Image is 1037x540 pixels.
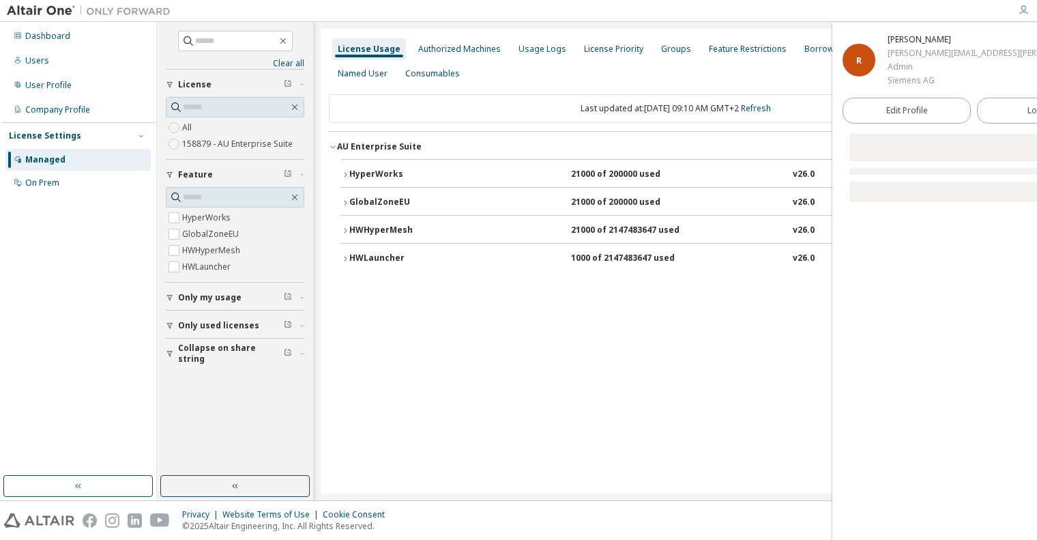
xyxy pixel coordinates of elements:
div: v26.0 [793,225,815,237]
span: Collapse on share string [178,343,284,365]
button: Feature [166,160,304,190]
div: HWLauncher [349,253,472,265]
span: Clear filter [284,348,292,359]
label: HyperWorks [182,210,233,226]
div: Usage Logs [518,44,566,55]
div: License Settings [9,130,81,141]
div: 21000 of 200000 used [571,197,694,209]
div: Named User [338,68,388,79]
div: 21000 of 2147483647 used [571,225,694,237]
button: HyperWorks21000 of 200000 usedv26.0Expire date:[DATE] [341,160,1010,190]
img: youtube.svg [150,513,170,528]
div: Website Terms of Use [222,509,323,520]
img: Altair One [7,4,177,18]
button: GlobalZoneEU21000 of 200000 usedv26.0Expire date:[DATE] [341,188,1010,218]
div: Feature Restrictions [709,44,787,55]
span: Clear filter [284,320,292,331]
div: Managed [25,154,65,165]
div: Privacy [182,509,222,520]
div: License Usage [338,44,400,55]
img: instagram.svg [105,513,119,528]
span: Edit Profile [886,105,928,116]
label: HWLauncher [182,259,233,275]
div: 1000 of 2147483647 used [571,253,694,265]
div: Cookie Consent [323,509,393,520]
span: Clear filter [284,79,292,90]
a: Refresh [741,102,771,114]
div: User Profile [25,80,72,91]
a: Edit Profile [843,98,971,124]
button: HWLauncher1000 of 2147483647 usedv26.0Expire date:[DATE] [341,244,1010,274]
div: On Prem [25,177,59,188]
a: Clear all [166,58,304,69]
p: © 2025 Altair Engineering, Inc. All Rights Reserved. [182,520,393,532]
div: AU Enterprise Suite [337,141,422,152]
div: Borrow Settings [804,44,868,55]
div: HyperWorks [349,169,472,181]
div: Consumables [405,68,460,79]
div: v26.0 [793,197,815,209]
div: Company Profile [25,104,90,115]
button: AU Enterprise SuiteLicense ID: 158879 [329,132,1022,162]
div: 21000 of 200000 used [571,169,694,181]
button: Only used licenses [166,311,304,341]
div: GlobalZoneEU [349,197,472,209]
label: 158879 - AU Enterprise Suite [182,136,295,152]
span: Feature [178,169,213,180]
button: Only my usage [166,283,304,313]
img: linkedin.svg [128,513,142,528]
button: Collapse on share string [166,339,304,369]
span: Clear filter [284,292,292,303]
span: License [178,79,211,90]
label: GlobalZoneEU [182,226,242,242]
div: HWHyperMesh [349,225,472,237]
label: HWHyperMesh [182,242,243,259]
div: v26.0 [793,253,815,265]
button: License [166,70,304,100]
div: v26.0 [793,169,815,181]
img: facebook.svg [83,513,97,528]
div: Last updated at: [DATE] 09:10 AM GMT+2 [329,94,1022,123]
span: Clear filter [284,169,292,180]
div: Groups [661,44,691,55]
div: Users [25,55,49,66]
div: Authorized Machines [418,44,501,55]
img: altair_logo.svg [4,513,74,528]
button: HWHyperMesh21000 of 2147483647 usedv26.0Expire date:[DATE] [341,216,1010,246]
div: License Priority [584,44,643,55]
label: All [182,119,194,136]
span: Only my usage [178,292,242,303]
span: Only used licenses [178,320,259,331]
span: R [856,55,862,66]
div: Dashboard [25,31,70,42]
